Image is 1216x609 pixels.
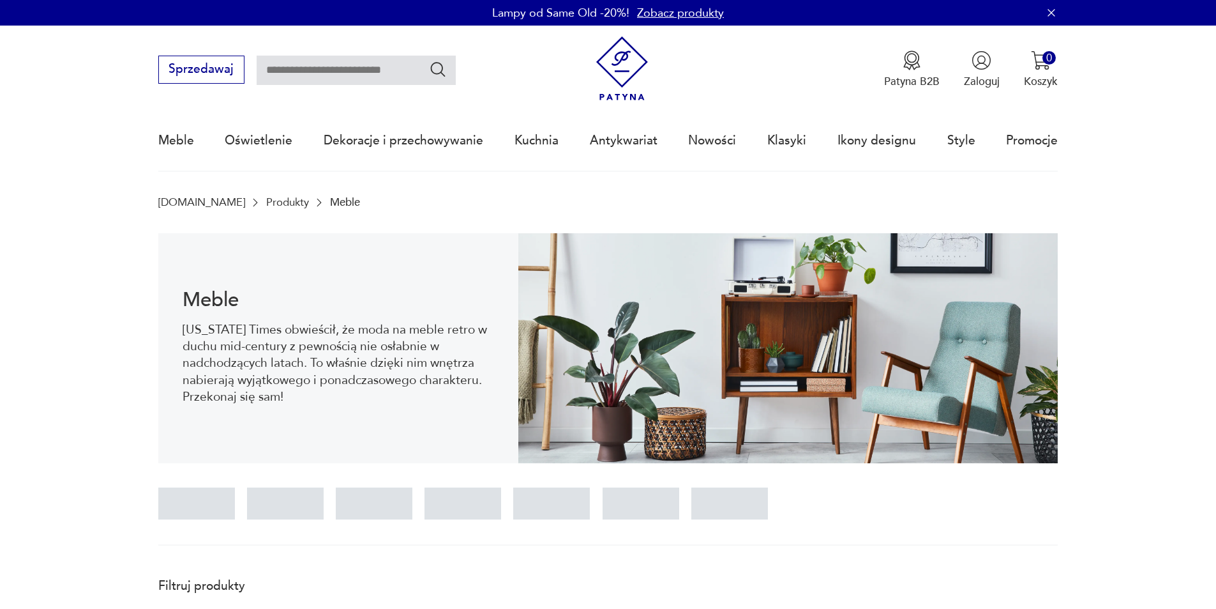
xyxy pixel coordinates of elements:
img: Ikonka użytkownika [972,50,991,70]
a: Ikona medaluPatyna B2B [884,50,940,89]
p: Koszyk [1024,74,1058,89]
p: Filtruj produkty [158,578,346,594]
a: Dekoracje i przechowywanie [324,111,483,170]
a: Promocje [1006,111,1058,170]
a: Meble [158,111,194,170]
a: Ikony designu [837,111,916,170]
h1: Meble [183,291,493,309]
a: Zobacz produkty [637,5,724,21]
a: Produkty [266,196,309,208]
div: 0 [1042,51,1056,65]
p: Lampy od Same Old -20%! [492,5,629,21]
p: [US_STATE] Times obwieścił, że moda na meble retro w duchu mid-century z pewnością nie osłabnie w... [183,321,493,406]
img: Patyna - sklep z meblami i dekoracjami vintage [590,36,654,101]
p: Meble [330,196,360,208]
button: Sprzedawaj [158,56,244,84]
img: Meble [518,233,1058,463]
button: 0Koszyk [1024,50,1058,89]
a: Klasyki [767,111,806,170]
button: Patyna B2B [884,50,940,89]
p: Zaloguj [964,74,1000,89]
button: Zaloguj [964,50,1000,89]
a: Sprzedawaj [158,65,244,75]
button: Szukaj [429,60,447,79]
a: Kuchnia [514,111,559,170]
a: Style [947,111,975,170]
p: Patyna B2B [884,74,940,89]
img: Ikona medalu [902,50,922,70]
a: Nowości [688,111,736,170]
img: Ikona koszyka [1031,50,1051,70]
a: Oświetlenie [225,111,292,170]
a: Antykwariat [590,111,657,170]
a: [DOMAIN_NAME] [158,196,245,208]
